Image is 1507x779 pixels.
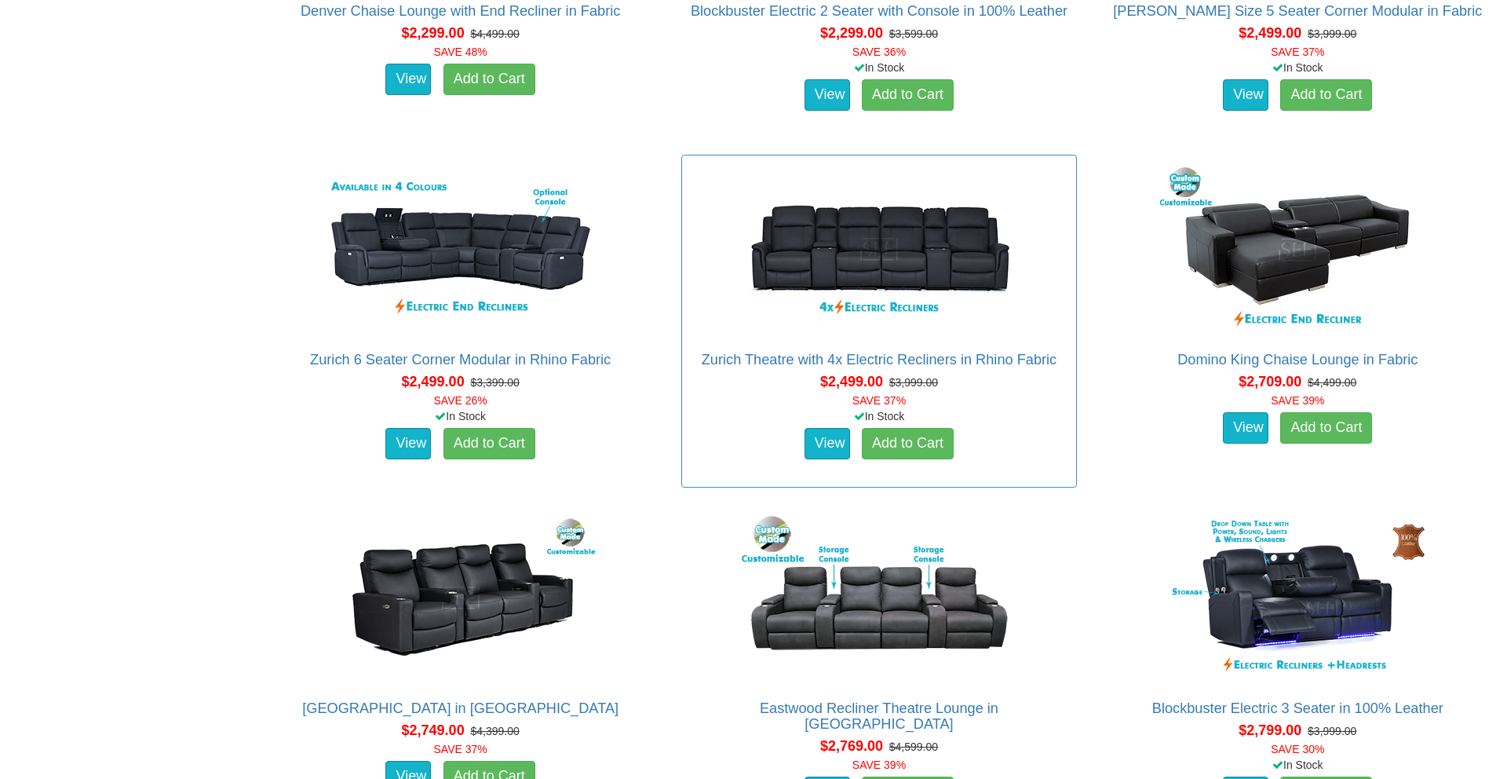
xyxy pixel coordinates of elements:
[1308,27,1356,40] del: $3,999.00
[302,700,618,716] a: [GEOGRAPHIC_DATA] in [GEOGRAPHIC_DATA]
[434,46,487,58] font: SAVE 48%
[805,428,850,459] a: View
[1156,512,1439,685] img: Blockbuster Electric 3 Seater in 100% Leather
[889,27,938,40] del: $3,599.00
[820,374,883,389] span: $2,499.00
[760,700,998,732] a: Eastwood Recliner Theatre Lounge in [GEOGRAPHIC_DATA]
[1308,376,1356,389] del: $4,499.00
[852,759,906,771] font: SAVE 39%
[470,27,519,40] del: $4,499.00
[1097,757,1498,773] div: In Stock
[691,3,1067,19] a: Blockbuster Electric 2 Seater with Console in 100% Leather
[1239,25,1301,41] span: $2,499.00
[260,408,661,424] div: In Stock
[1223,412,1268,444] a: View
[402,374,465,389] span: $2,499.00
[1223,79,1268,111] a: View
[443,428,535,459] a: Add to Cart
[805,79,850,111] a: View
[385,64,431,95] a: View
[1152,700,1443,716] a: Blockbuster Electric 3 Seater in 100% Leather
[402,722,465,738] span: $2,749.00
[862,428,954,459] a: Add to Cart
[301,3,620,19] a: Denver Chaise Lounge with End Recliner in Fabric
[434,394,487,407] font: SAVE 26%
[1308,725,1356,737] del: $3,999.00
[1271,394,1324,407] font: SAVE 39%
[1156,163,1439,336] img: Domino King Chaise Lounge in Fabric
[1280,412,1372,444] a: Add to Cart
[738,163,1020,336] img: Zurich Theatre with 4x Electric Recliners in Rhino Fabric
[1271,743,1324,755] font: SAVE 30%
[852,394,906,407] font: SAVE 37%
[470,725,519,737] del: $4,399.00
[310,352,611,368] a: Zurich 6 Seater Corner Modular in Rhino Fabric
[889,376,938,389] del: $3,999.00
[434,743,487,755] font: SAVE 37%
[1177,352,1418,368] a: Domino King Chaise Lounge in Fabric
[1113,3,1482,19] a: [PERSON_NAME] Size 5 Seater Corner Modular in Fabric
[862,79,954,111] a: Add to Cart
[1271,46,1324,58] font: SAVE 37%
[1239,722,1301,738] span: $2,799.00
[1239,374,1301,389] span: $2,709.00
[702,352,1057,368] a: Zurich Theatre with 4x Electric Recliners in Rhino Fabric
[889,741,938,753] del: $4,599.00
[470,376,519,389] del: $3,399.00
[678,408,1079,424] div: In Stock
[820,25,883,41] span: $2,299.00
[678,60,1079,75] div: In Stock
[402,25,465,41] span: $2,299.00
[319,512,602,685] img: Bond Theatre Lounge in Fabric
[820,738,883,754] span: $2,769.00
[738,512,1020,685] img: Eastwood Recliner Theatre Lounge in Fabric
[443,64,535,95] a: Add to Cart
[1097,60,1498,75] div: In Stock
[852,46,906,58] font: SAVE 36%
[385,428,431,459] a: View
[1280,79,1372,111] a: Add to Cart
[319,163,602,336] img: Zurich 6 Seater Corner Modular in Rhino Fabric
